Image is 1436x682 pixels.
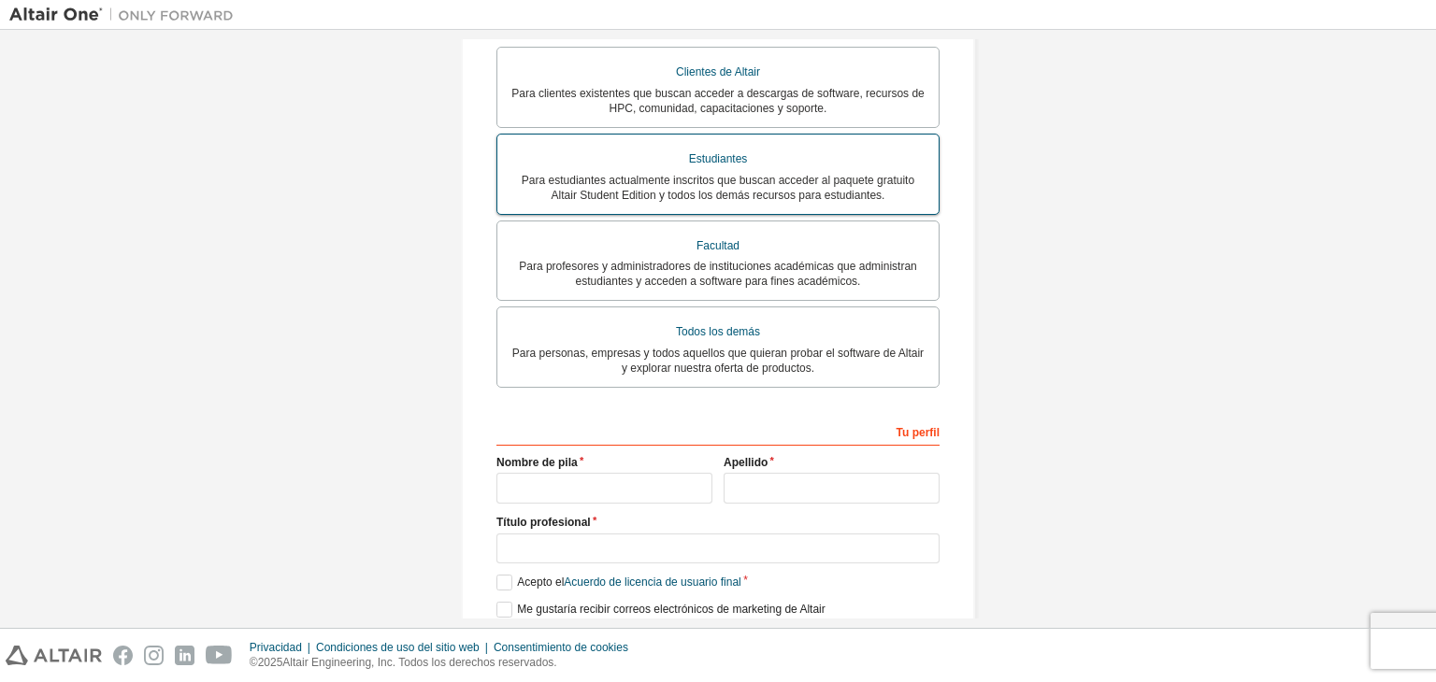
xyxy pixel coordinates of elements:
[496,516,591,529] font: Título profesional
[696,239,740,252] font: Facultad
[522,174,914,202] font: Para estudiantes actualmente inscritos que buscan acceder al paquete gratuito Altair Student Edit...
[517,575,564,589] font: Acepto el
[564,575,740,589] font: Acuerdo de licencia de usuario final
[250,656,258,669] font: ©
[724,456,768,469] font: Apellido
[6,646,102,665] img: altair_logo.svg
[258,656,283,669] font: 2025
[676,65,760,78] font: Clientes de Altair
[113,646,133,665] img: facebook.svg
[511,87,925,115] font: Para clientes existentes que buscan acceder a descargas de software, recursos de HPC, comunidad, ...
[206,646,233,665] img: youtube.svg
[144,646,164,665] img: instagram.svg
[250,641,302,654] font: Privacidad
[282,656,556,669] font: Altair Engineering, Inc. Todos los derechos reservados.
[9,6,243,24] img: Altair Uno
[676,325,760,338] font: Todos los demás
[494,641,628,654] font: Consentimiento de cookies
[519,260,917,288] font: Para profesores y administradores de instituciones académicas que administran estudiantes y acced...
[496,456,578,469] font: Nombre de pila
[517,603,825,616] font: Me gustaría recibir correos electrónicos de marketing de Altair
[316,641,480,654] font: Condiciones de uso del sitio web
[512,347,924,375] font: Para personas, empresas y todos aquellos que quieran probar el software de Altair y explorar nues...
[689,152,748,165] font: Estudiantes
[897,426,940,439] font: Tu perfil
[175,646,194,665] img: linkedin.svg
